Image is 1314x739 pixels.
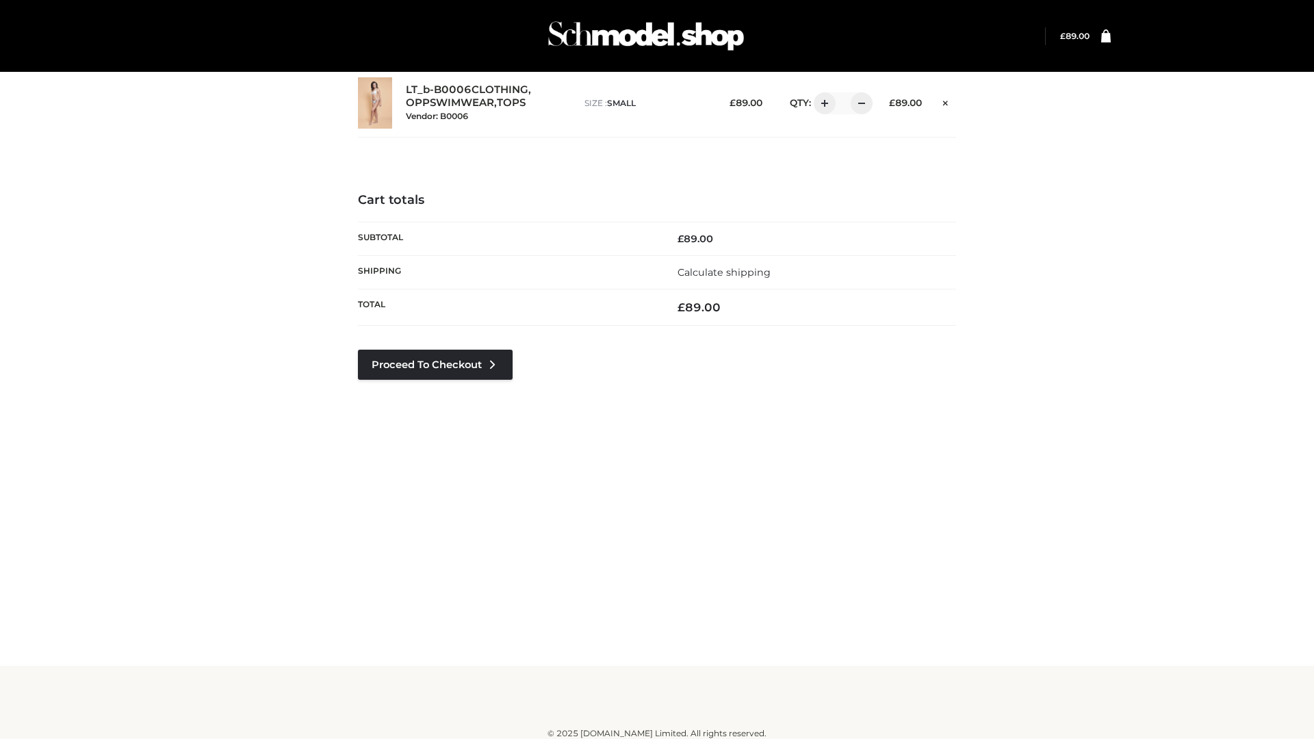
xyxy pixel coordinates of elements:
[406,83,571,122] div: , ,
[678,233,713,245] bdi: 89.00
[678,300,721,314] bdi: 89.00
[358,77,392,129] img: LT_b-B0006 - SMALL
[678,300,685,314] span: £
[543,9,749,63] img: Schmodel Admin 964
[358,222,657,255] th: Subtotal
[472,83,528,96] a: CLOTHING
[497,96,526,109] a: TOPS
[1060,31,1090,41] bdi: 89.00
[358,289,657,326] th: Total
[1060,31,1066,41] span: £
[678,266,771,278] a: Calculate shipping
[584,97,708,109] p: size :
[730,97,762,108] bdi: 89.00
[406,96,494,109] a: OPPSWIMWEAR
[358,350,513,380] a: Proceed to Checkout
[730,97,736,108] span: £
[889,97,922,108] bdi: 89.00
[1060,31,1090,41] a: £89.00
[406,111,468,121] small: Vendor: B0006
[678,233,684,245] span: £
[936,92,956,110] a: Remove this item
[776,92,868,114] div: QTY:
[358,193,956,208] h4: Cart totals
[607,98,636,108] span: SMALL
[358,255,657,289] th: Shipping
[889,97,895,108] span: £
[406,83,472,96] a: LT_b-B0006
